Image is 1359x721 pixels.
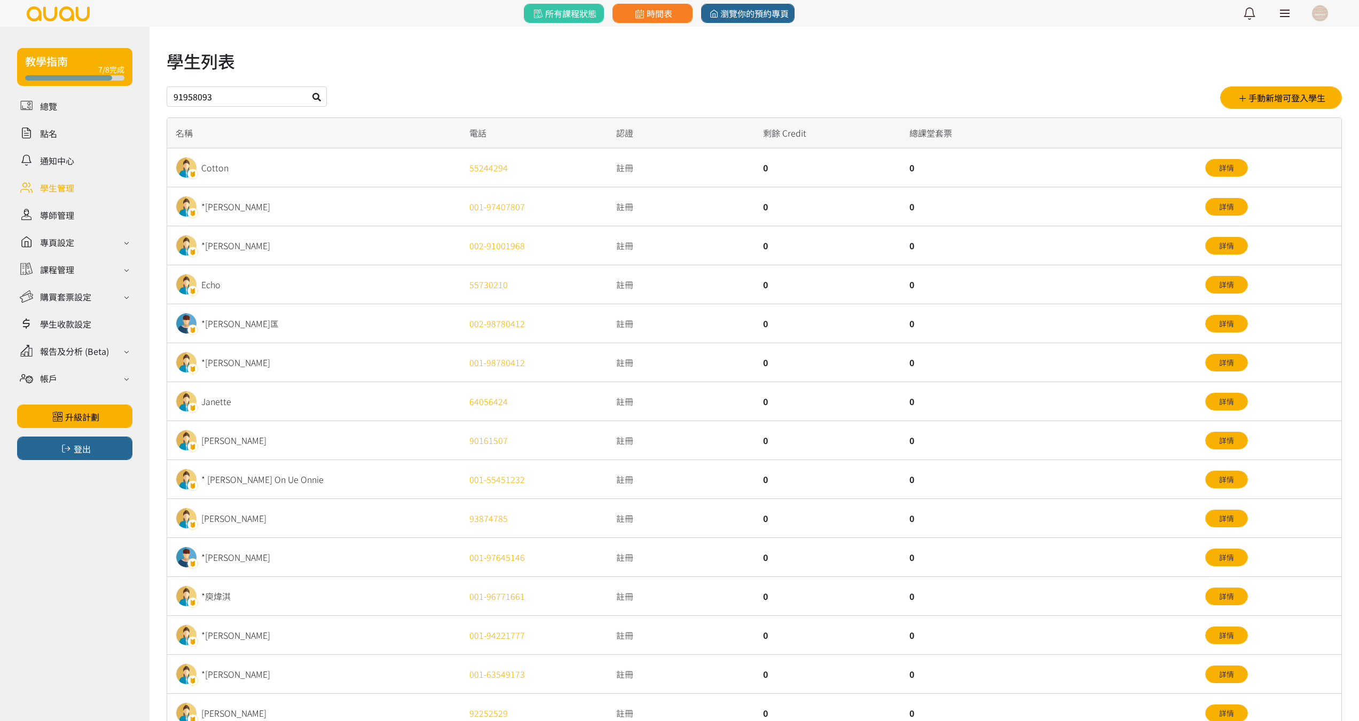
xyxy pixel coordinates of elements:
[469,434,508,447] a: 90161507
[201,278,221,291] div: Echo
[616,473,633,486] span: 註冊
[1205,276,1248,294] a: 詳情
[755,304,901,343] div: 0
[755,499,901,538] div: 0
[1205,237,1248,255] a: 詳情
[167,48,1342,74] h1: 學生列表
[469,707,508,719] a: 92252529
[40,263,74,276] div: 課程管理
[616,629,633,641] span: 註冊
[469,629,525,641] a: 001-94221777
[901,499,1195,538] div: 0
[187,636,198,647] img: badge.png
[616,551,633,564] span: 註冊
[901,187,1195,226] div: 0
[187,558,198,569] img: badge.png
[755,655,901,694] div: 0
[616,512,633,525] span: 註冊
[40,290,91,303] div: 購買套票設定
[469,395,508,408] a: 64056424
[524,4,604,23] a: 所有課程狀態
[755,226,901,265] div: 0
[701,4,795,23] a: 瀏覽你的預約專頁
[901,538,1195,577] div: 0
[901,148,1195,187] div: 0
[1205,159,1248,177] a: 詳情
[1205,471,1248,488] a: 詳情
[616,668,633,680] span: 註冊
[755,616,901,655] div: 0
[1205,393,1248,410] a: 詳情
[901,577,1195,616] div: 0
[755,148,901,187] div: 0
[901,460,1195,499] div: 0
[755,421,901,460] div: 0
[1205,588,1248,605] a: 詳情
[201,317,279,330] div: *[PERSON_NAME]匤
[201,161,229,174] div: Cotton
[901,265,1195,304] div: 0
[1205,354,1248,371] a: 詳情
[901,226,1195,265] div: 0
[901,343,1195,382] div: 0
[1220,86,1342,109] button: 手動新增可登入學生
[1205,627,1248,644] a: 詳情
[469,278,508,291] a: 55730210
[187,363,198,374] img: badge.png
[1205,549,1248,566] a: 詳情
[901,616,1195,655] div: 0
[608,118,755,148] div: 認證
[1205,510,1248,527] a: 詳情
[187,208,198,218] img: badge.png
[187,169,198,179] img: badge.png
[1205,432,1248,449] a: 詳情
[616,356,633,369] span: 註冊
[469,512,508,525] a: 93874785
[17,405,132,428] a: 升級計劃
[616,434,633,447] span: 註冊
[755,343,901,382] div: 0
[755,187,901,226] div: 0
[616,200,633,213] span: 註冊
[901,304,1195,343] div: 0
[201,473,324,486] div: * [PERSON_NAME] On Ue Onnie
[755,538,901,577] div: 0
[187,480,198,491] img: badge.png
[755,265,901,304] div: 0
[469,473,525,486] a: 001-55451232
[469,239,525,252] a: 002-91001968
[187,286,198,296] img: badge.png
[616,395,633,408] span: 註冊
[26,6,91,21] img: logo.svg
[1205,198,1248,216] a: 詳情
[201,629,270,641] div: *[PERSON_NAME]
[40,345,109,358] div: 報告及分析 (Beta)
[201,668,270,680] div: *[PERSON_NAME]
[616,278,633,291] span: 註冊
[901,118,1195,148] div: 總課堂套票
[187,519,198,530] img: badge.png
[201,707,266,719] div: [PERSON_NAME]
[461,118,608,148] div: 電話
[1205,315,1248,332] a: 詳情
[201,200,270,213] div: *[PERSON_NAME]
[1205,665,1248,683] a: 詳情
[707,7,789,20] span: 瀏覽你的預約專頁
[201,512,266,525] div: [PERSON_NAME]
[201,356,270,369] div: *[PERSON_NAME]
[469,317,525,330] a: 002-98780412
[469,551,525,564] a: 001-97645146
[616,590,633,603] span: 註冊
[167,86,327,107] input: 搜尋（如學生名稱、電話及電郵等）
[201,434,266,447] div: [PERSON_NAME]
[187,441,198,452] img: badge.png
[612,4,693,23] a: 時間表
[40,372,57,385] div: 帳戶
[187,597,198,608] img: badge.png
[755,577,901,616] div: 0
[17,437,132,460] button: 登出
[616,161,633,174] span: 註冊
[187,324,198,335] img: badge.png
[201,551,270,564] div: *[PERSON_NAME]
[616,239,633,252] span: 註冊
